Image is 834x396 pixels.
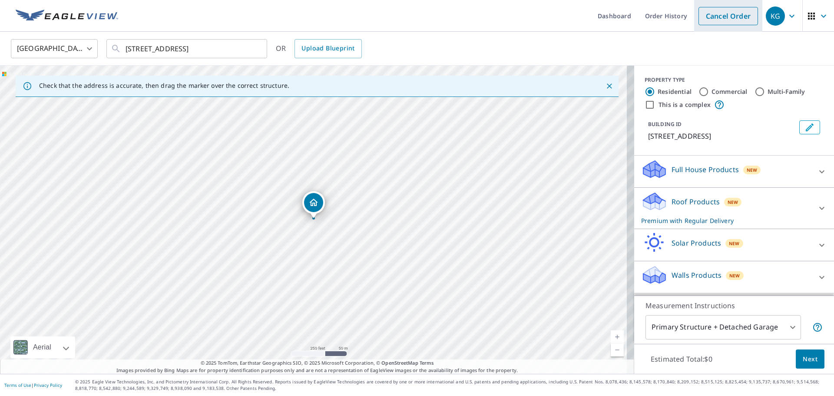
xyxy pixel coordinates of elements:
div: Full House ProductsNew [641,159,827,184]
div: [GEOGRAPHIC_DATA] [11,37,98,61]
button: Next [796,349,824,369]
div: Aerial [10,336,75,358]
a: Current Level 17, Zoom Out [611,343,624,356]
span: New [729,240,740,247]
p: Solar Products [672,238,721,248]
div: Aerial [30,336,54,358]
p: Walls Products [672,270,721,280]
span: Upload Blueprint [301,43,354,54]
label: Commercial [712,87,748,96]
a: Privacy Policy [34,382,62,388]
a: OpenStreetMap [381,359,418,366]
span: New [728,199,738,206]
label: This is a complex [659,100,711,109]
span: © 2025 TomTom, Earthstar Geographics SIO, © 2025 Microsoft Corporation, © [201,359,434,367]
span: Your report will include the primary structure and a detached garage if one exists. [812,322,823,333]
a: Current Level 17, Zoom In [611,330,624,343]
button: Edit building 1 [799,120,820,134]
div: Dropped pin, building 1, Residential property, 507 W Elm St Olney, TX 76374 [302,191,325,218]
p: [STREET_ADDRESS] [648,131,796,141]
span: New [729,272,740,279]
div: Roof ProductsNewPremium with Regular Delivery [641,191,827,225]
div: Primary Structure + Detached Garage [645,315,801,339]
label: Multi-Family [768,87,805,96]
img: EV Logo [16,10,118,23]
div: OR [276,39,362,58]
div: KG [766,7,785,26]
div: PROPERTY TYPE [645,76,824,84]
p: Premium with Regular Delivery [641,216,811,225]
span: Next [803,354,817,365]
span: New [747,166,758,173]
a: Cancel Order [698,7,758,25]
input: Search by address or latitude-longitude [126,37,249,61]
p: Measurement Instructions [645,300,823,311]
p: BUILDING ID [648,120,682,128]
p: Estimated Total: $0 [644,349,719,369]
p: | [4,383,62,388]
button: Close [604,80,615,92]
p: Roof Products [672,196,720,207]
p: Full House Products [672,164,739,175]
a: Upload Blueprint [295,39,361,58]
div: Solar ProductsNew [641,233,827,257]
p: © 2025 Eagle View Technologies, Inc. and Pictometry International Corp. All Rights Reserved. Repo... [75,379,830,392]
div: Walls ProductsNew [641,265,827,290]
a: Terms [420,359,434,366]
label: Residential [658,87,692,96]
a: Terms of Use [4,382,31,388]
p: Check that the address is accurate, then drag the marker over the correct structure. [39,82,289,90]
